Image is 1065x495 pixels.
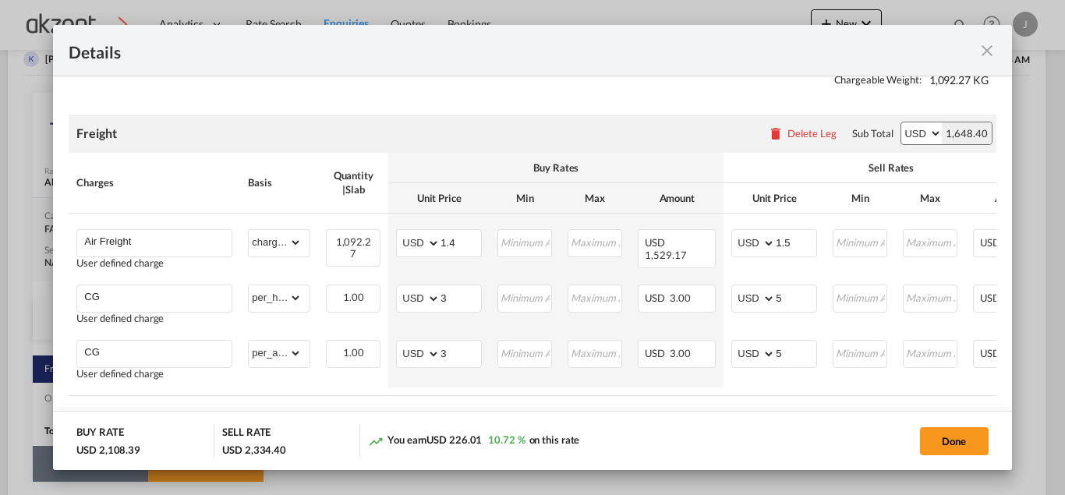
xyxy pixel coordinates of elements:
[84,285,232,309] input: Charge Name
[222,443,286,457] div: USD 2,334.40
[76,175,232,189] div: Charges
[560,183,630,214] th: Max
[776,285,816,309] input: 5
[904,285,957,309] input: Maximum Amount
[569,285,621,309] input: Maximum Amount
[768,126,784,141] md-icon: icon-delete
[326,168,380,196] div: Quantity | Slab
[488,433,525,446] span: 10.72 %
[69,69,996,92] div: Chargeable Weight:
[834,341,886,364] input: Minimum Amount
[731,161,1051,175] div: Sell Rates
[834,285,886,309] input: Minimum Amount
[222,425,271,443] div: SELL RATE
[776,230,816,253] input: 1.5
[825,183,895,214] th: Min
[787,127,837,140] div: Delete Leg
[630,183,724,214] th: Amount
[76,425,123,443] div: BUY RATE
[978,41,996,60] md-icon: icon-close fg-AAA8AD m-0 cursor
[388,183,490,214] th: Unit Price
[929,72,989,88] span: 1,092.27 KG
[343,346,364,359] span: 1.00
[645,236,667,249] span: USD
[852,126,893,140] div: Sub Total
[645,249,686,261] span: 1,529.17
[895,183,965,214] th: Max
[834,230,886,253] input: Minimum Amount
[776,341,816,364] input: 5
[76,313,232,324] div: User defined charge
[499,341,551,364] input: Minimum Amount
[980,236,1000,249] span: USD
[768,127,837,140] button: Delete Leg
[336,235,371,260] span: 1,092.27
[904,230,957,253] input: Maximum Amount
[76,368,232,380] div: User defined charge
[84,230,232,253] input: Charge Name
[77,230,232,253] md-input-container: Air Freight
[76,257,232,269] div: User defined charge
[499,285,551,309] input: Minimum Amount
[499,230,551,253] input: Minimum Amount
[77,341,232,364] md-input-container: CG
[249,230,302,255] select: chargeable_weight
[904,341,957,364] input: Maximum Amount
[920,427,989,455] button: Done
[724,183,825,214] th: Unit Price
[76,125,116,142] div: Freight
[645,292,667,304] span: USD
[645,347,667,359] span: USD
[965,183,1059,214] th: Amount
[942,122,991,144] div: 1,648.40
[76,443,140,457] div: USD 2,108.39
[368,433,384,449] md-icon: icon-trending-up
[980,292,1000,304] span: USD
[980,347,1000,359] span: USD
[396,161,716,175] div: Buy Rates
[249,341,302,366] select: per_awb
[77,285,232,309] md-input-container: CG
[69,41,903,60] div: Details
[248,175,310,189] div: Basis
[670,292,691,304] span: 3.00
[53,25,1011,471] md-dialog: Port of Loading ...
[249,285,302,310] select: per_hawb
[569,341,621,364] input: Maximum Amount
[441,341,481,364] input: 3
[368,433,579,449] div: You earn on this rate
[670,347,691,359] span: 3.00
[569,230,621,253] input: Maximum Amount
[343,291,364,303] span: 1.00
[84,341,232,364] input: Charge Name
[441,285,481,309] input: 3
[441,230,481,253] input: 1.4
[490,183,560,214] th: Min
[426,433,482,446] span: USD 226.01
